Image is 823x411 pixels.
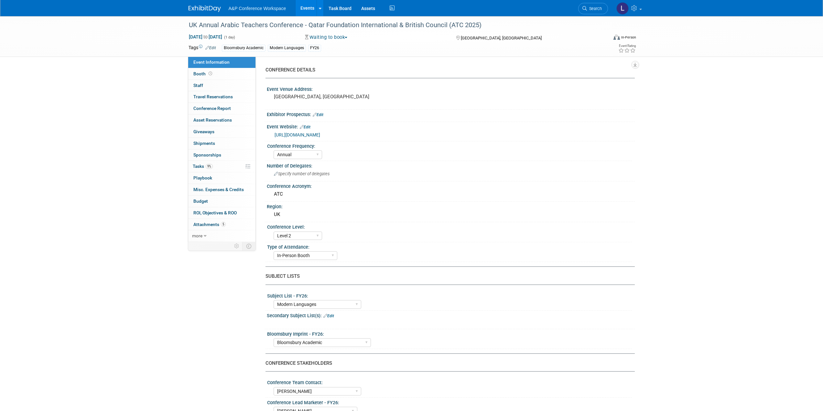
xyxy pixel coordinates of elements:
div: Conference Team Contact: [267,378,632,386]
div: Event Format [570,34,636,43]
a: ROI, Objectives & ROO [188,207,255,219]
span: Giveaways [193,129,214,134]
div: Secondary Subject List(s): [267,311,635,319]
td: Toggle Event Tabs [242,242,255,250]
div: Bloomsbury Academic [222,45,265,51]
a: Tasks9% [188,161,255,172]
span: Event Information [193,59,230,65]
div: SUBJECT LISTS [265,273,630,280]
div: UK Annual Arabic Teachers Conference - Qatar Foundation International & British Council (ATC 2025) [187,19,598,31]
div: In-Person [621,35,636,40]
span: 9% [206,164,213,169]
div: Modern Languages [268,45,306,51]
span: to [202,34,209,39]
td: Tags [189,44,216,52]
a: more [188,230,255,242]
a: Misc. Expenses & Credits [188,184,255,195]
span: Tasks [193,164,213,169]
span: more [192,233,202,238]
div: Subject List - FY26: [267,291,632,299]
a: Asset Reservations [188,114,255,126]
a: Travel Reservations [188,91,255,103]
div: Number of Delegates: [267,161,635,169]
div: CONFERENCE STAKEHOLDERS [265,360,630,367]
span: Asset Reservations [193,117,232,123]
a: Playbook [188,172,255,184]
div: Conference Frequency: [267,141,632,149]
div: Event Rating [618,44,636,48]
a: Edit [205,46,216,50]
a: Edit [313,113,323,117]
div: Conference Level: [267,222,632,230]
img: ExhibitDay [189,5,221,12]
span: [DATE] [DATE] [189,34,222,40]
img: Format-Inperson.png [613,35,620,40]
div: CONFERENCE DETAILS [265,67,630,73]
span: Sponsorships [193,152,221,157]
a: [URL][DOMAIN_NAME] [275,132,320,137]
span: Staff [193,83,203,88]
span: Travel Reservations [193,94,233,99]
div: Conference Lead Marketer - FY26: [267,398,632,406]
div: FY26 [308,45,321,51]
span: [GEOGRAPHIC_DATA], [GEOGRAPHIC_DATA] [461,36,542,40]
span: Booth not reserved yet [207,71,213,76]
span: 5 [221,222,226,227]
div: UK [272,210,630,220]
a: Edit [300,125,310,129]
div: Event Website: [267,122,635,130]
span: Conference Report [193,106,231,111]
a: Search [578,3,608,14]
span: Search [587,6,602,11]
div: Event Venue Address: [267,84,635,92]
div: Conference Acronym: [267,181,635,189]
a: Giveaways [188,126,255,137]
a: Conference Report [188,103,255,114]
a: Attachments5 [188,219,255,230]
a: Booth [188,68,255,80]
div: Bloomsbury Imprint - FY26: [267,329,632,337]
div: Region: [267,202,635,210]
a: Budget [188,196,255,207]
img: Lily Webber [616,2,629,15]
span: ROI, Objectives & ROO [193,210,237,215]
span: Budget [193,199,208,204]
span: Attachments [193,222,226,227]
div: Exhibitor Prospectus: [267,110,635,118]
span: (1 day) [223,35,235,39]
a: Sponsorships [188,149,255,161]
span: Shipments [193,141,215,146]
span: Booth [193,71,213,76]
a: Staff [188,80,255,91]
a: Shipments [188,138,255,149]
div: ATC [272,189,630,199]
div: Type of Attendance: [267,242,632,250]
button: Waiting to book [303,34,350,41]
a: Edit [323,314,334,318]
span: Misc. Expenses & Credits [193,187,244,192]
span: Playbook [193,175,212,180]
span: A&P Conference Workspace [229,6,286,11]
pre: [GEOGRAPHIC_DATA], [GEOGRAPHIC_DATA] [274,94,413,100]
a: Event Information [188,57,255,68]
span: Specify number of delegates [274,171,330,176]
td: Personalize Event Tab Strip [231,242,243,250]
